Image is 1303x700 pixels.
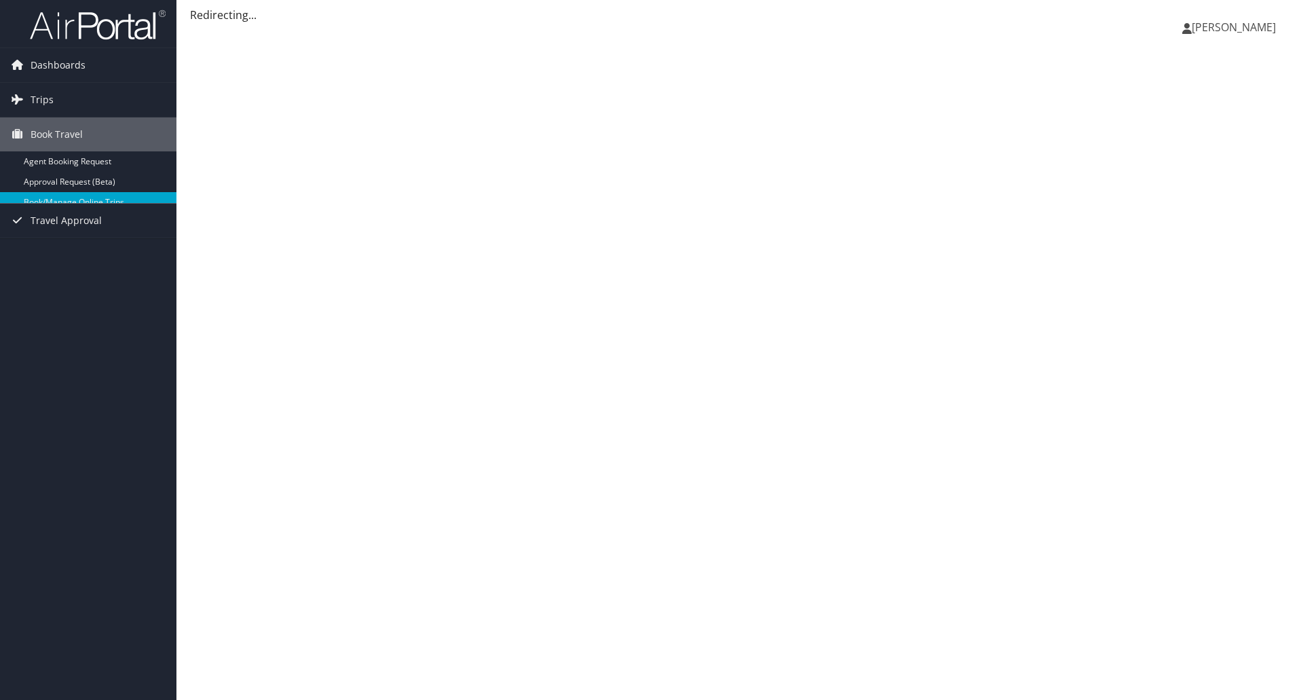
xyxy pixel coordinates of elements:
[31,117,83,151] span: Book Travel
[31,48,86,82] span: Dashboards
[1182,7,1289,48] a: [PERSON_NAME]
[31,83,54,117] span: Trips
[1192,20,1276,35] span: [PERSON_NAME]
[30,9,166,41] img: airportal-logo.png
[31,204,102,238] span: Travel Approval
[190,7,1289,23] div: Redirecting...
